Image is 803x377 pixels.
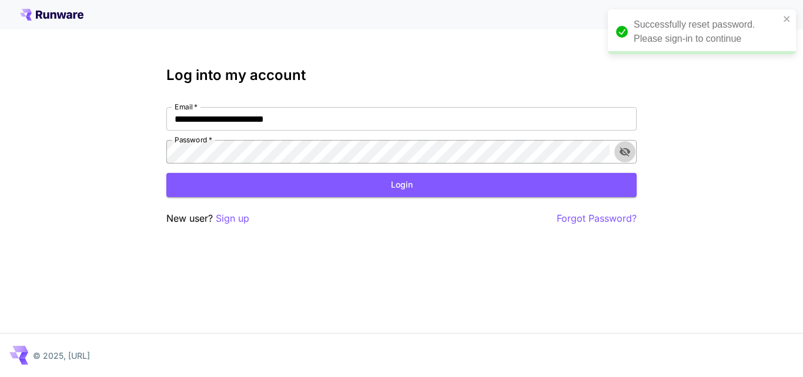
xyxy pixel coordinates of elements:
[166,67,637,84] h3: Log into my account
[175,135,212,145] label: Password
[614,141,635,162] button: toggle password visibility
[166,173,637,197] button: Login
[634,18,779,46] div: Successfully reset password. Please sign-in to continue
[33,349,90,362] p: © 2025, [URL]
[175,102,198,112] label: Email
[557,211,637,226] button: Forgot Password?
[216,211,249,226] button: Sign up
[166,211,249,226] p: New user?
[783,14,791,24] button: close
